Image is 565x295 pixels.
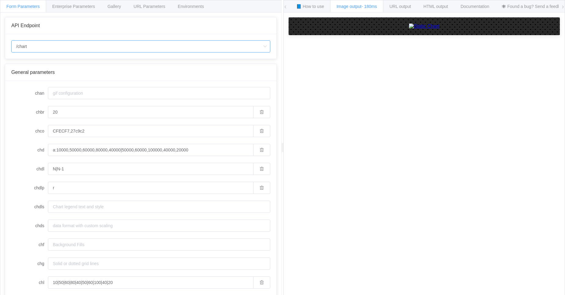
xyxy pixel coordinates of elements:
[424,4,448,9] span: HTML output
[48,144,253,156] input: chart data
[362,4,377,9] span: - 180ms
[389,4,411,9] span: URL output
[108,4,121,9] span: Gallery
[11,23,40,28] span: API Endpoint
[11,276,48,289] label: chl
[178,4,204,9] span: Environments
[11,163,48,175] label: chdl
[11,239,48,251] label: chf
[6,4,40,9] span: Form Parameters
[48,163,253,175] input: Text for each series, to display in the legend
[296,4,324,9] span: 📘 How to use
[48,182,253,194] input: Position of the legend and order of the legend entries
[11,182,48,194] label: chdlp
[133,4,165,9] span: URL Parameters
[11,40,270,53] input: Select
[48,257,270,270] input: Solid or dotted grid lines
[11,144,48,156] label: chd
[337,4,377,9] span: Image output
[48,87,270,99] input: gif configuration
[11,257,48,270] label: chg
[11,87,48,99] label: chan
[48,220,270,232] input: data format with custom scaling
[48,125,253,137] input: series colors
[52,4,95,9] span: Enterprise Parameters
[11,106,48,118] label: chbr
[48,239,270,251] input: Background Fills
[11,201,48,213] label: chdls
[11,220,48,232] label: chds
[11,125,48,137] label: chco
[48,201,270,213] input: Chart legend text and style
[48,106,253,118] input: Bar corner radius. Display bars with rounded corner.
[11,70,55,75] span: General parameters
[295,24,554,29] a: Static Chart
[48,276,253,289] input: bar, pie slice, doughnut slice and polar slice chart labels
[461,4,489,9] span: Documentation
[409,24,439,29] img: Static Chart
